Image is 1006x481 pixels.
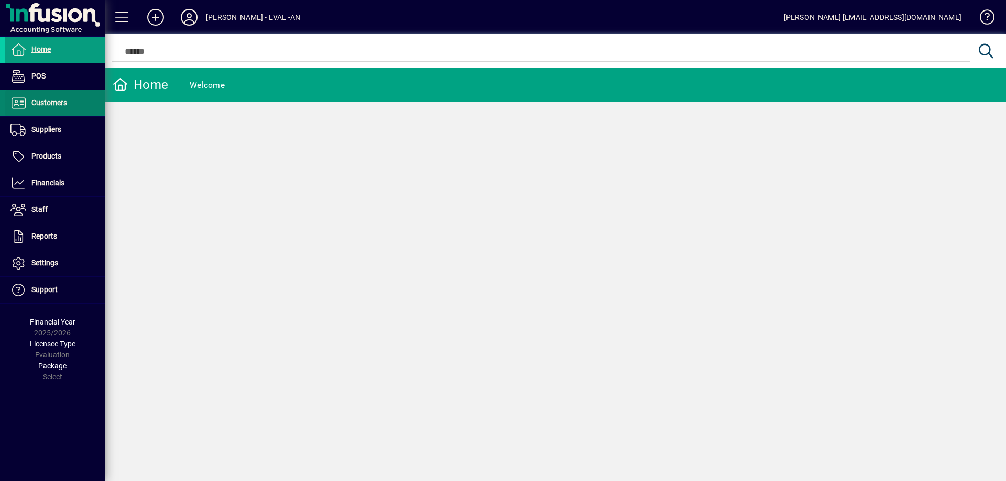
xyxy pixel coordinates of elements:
a: Customers [5,90,105,116]
span: Customers [31,98,67,107]
span: Suppliers [31,125,61,133]
span: Home [31,45,51,53]
span: Financials [31,178,64,187]
a: Suppliers [5,117,105,143]
a: Staff [5,197,105,223]
div: Home [113,76,168,93]
span: Settings [31,259,58,267]
div: Welcome [190,77,225,94]
span: Products [31,152,61,160]
span: Package [38,362,67,370]
a: Financials [5,170,105,196]
a: Knowledge Base [972,2,993,36]
span: POS [31,72,46,80]
span: Reports [31,232,57,240]
a: Reports [5,223,105,250]
div: [PERSON_NAME] [EMAIL_ADDRESS][DOMAIN_NAME] [784,9,961,26]
a: Products [5,143,105,170]
span: Financial Year [30,318,75,326]
button: Add [139,8,172,27]
a: Settings [5,250,105,276]
span: Staff [31,205,48,214]
span: Support [31,285,58,294]
div: [PERSON_NAME] - EVAL -AN [206,9,300,26]
a: Support [5,277,105,303]
span: Licensee Type [30,340,75,348]
button: Profile [172,8,206,27]
a: POS [5,63,105,90]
